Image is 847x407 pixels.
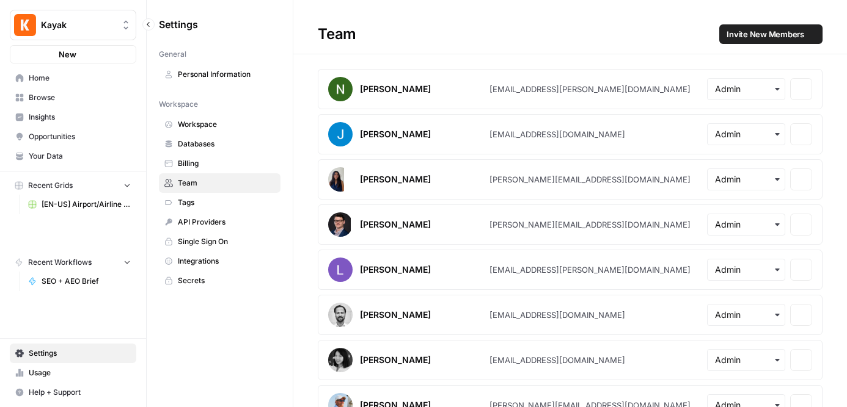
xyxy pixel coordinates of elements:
input: Admin [715,173,777,185]
div: [PERSON_NAME] [360,173,431,185]
span: API Providers [178,217,275,228]
span: Billing [178,158,275,169]
span: Settings [159,17,198,32]
div: [PERSON_NAME] [360,83,431,95]
span: Workspace [159,99,198,110]
div: [PERSON_NAME][EMAIL_ADDRESS][DOMAIN_NAME] [490,218,691,231]
span: Databases [178,139,275,149]
input: Admin [715,128,777,140]
img: avatar [328,122,353,146]
div: [EMAIL_ADDRESS][DOMAIN_NAME] [490,354,625,366]
div: Team [293,24,847,44]
a: Integrations [159,251,280,271]
div: [PERSON_NAME] [360,354,431,366]
div: [EMAIL_ADDRESS][PERSON_NAME][DOMAIN_NAME] [490,83,691,95]
span: SEO + AEO Brief [42,276,131,287]
div: [EMAIL_ADDRESS][DOMAIN_NAME] [490,128,625,140]
span: Workspace [178,119,275,130]
img: avatar [328,303,353,327]
span: Secrets [178,275,275,286]
div: [PERSON_NAME] [360,264,431,276]
div: [PERSON_NAME][EMAIL_ADDRESS][DOMAIN_NAME] [490,173,691,185]
input: Admin [715,309,777,321]
button: Recent Grids [10,176,136,195]
a: Insights [10,107,136,127]
div: [EMAIL_ADDRESS][PERSON_NAME][DOMAIN_NAME] [490,264,691,276]
input: Admin [715,83,777,95]
span: Home [29,73,131,84]
a: SEO + AEO Brief [23,272,136,291]
a: Settings [10,344,136,363]
span: Team [178,178,275,189]
a: Personal Information [159,65,280,84]
a: Usage [10,363,136,383]
span: Integrations [178,256,275,267]
span: Insights [29,112,131,123]
button: New [10,45,136,63]
a: Billing [159,154,280,173]
span: Recent Workflows [28,257,92,268]
a: Home [10,68,136,88]
input: Admin [715,264,777,276]
span: Recent Grids [28,180,73,191]
input: Admin [715,354,777,366]
img: avatar [328,348,353,372]
img: avatar [328,258,353,282]
span: [EN-US] Airport/Airline Content Refresh [42,199,131,210]
a: Secrets [159,271,280,290]
a: Team [159,173,280,193]
span: Invite New Members [727,28,804,40]
span: Your Data [29,151,131,162]
a: Single Sign On [159,232,280,251]
div: [PERSON_NAME] [360,309,431,321]
button: Recent Workflows [10,253,136,272]
span: New [59,48,76,60]
img: avatar [328,212,351,237]
span: Kayak [41,19,115,31]
a: API Providers [159,212,280,232]
span: Single Sign On [178,236,275,247]
img: avatar [328,167,344,192]
a: Tags [159,193,280,212]
input: Admin [715,218,777,231]
span: Settings [29,348,131,359]
span: Tags [178,197,275,208]
img: avatar [328,77,353,101]
div: [PERSON_NAME] [360,128,431,140]
a: Databases [159,134,280,154]
a: Workspace [159,115,280,134]
div: [EMAIL_ADDRESS][DOMAIN_NAME] [490,309,625,321]
span: Personal Information [178,69,275,80]
span: Opportunities [29,131,131,142]
button: Workspace: Kayak [10,10,136,40]
a: Your Data [10,146,136,166]
a: [EN-US] Airport/Airline Content Refresh [23,195,136,214]
span: Browse [29,92,131,103]
span: Usage [29,367,131,378]
button: Invite New Members [719,24,823,44]
img: Kayak Logo [14,14,36,36]
button: Help + Support [10,383,136,402]
span: Help + Support [29,387,131,398]
a: Browse [10,88,136,107]
span: General [159,49,186,60]
div: [PERSON_NAME] [360,218,431,231]
a: Opportunities [10,127,136,146]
